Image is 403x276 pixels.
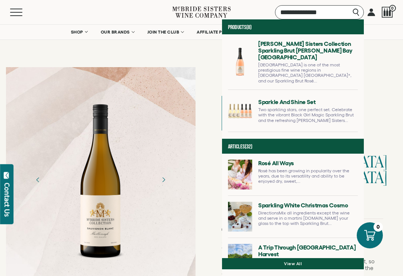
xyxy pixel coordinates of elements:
[101,29,130,35] span: OUR BRANDS
[250,107,383,201] h1: [PERSON_NAME] Sisters Collection Sauvignon Blanc [GEOGRAPHIC_DATA] [GEOGRAPHIC_DATA] 2023
[3,183,11,217] div: Contact Us
[228,138,358,174] a: Go to A Case of Bubbles page
[28,170,48,189] button: Previous
[228,96,358,132] a: Go to Sparkle and Shine Set page
[192,25,247,40] a: AFFILIATE PROGRAM
[228,143,358,151] h4: Articles
[246,24,252,31] span: (8)
[228,24,358,31] h4: Products
[10,9,37,16] button: Mobile Menu Trigger
[96,25,139,40] a: OUR BRANDS
[284,261,302,266] a: View all
[154,170,173,189] button: Next
[147,29,179,35] span: JOIN THE CLUB
[389,5,396,12] span: 0
[228,160,358,195] a: Go to Rosé All Ways page
[228,202,358,238] a: Go to Sparkling White Christmas Cosmo page
[222,239,383,252] p: Sunny Marlborough, [GEOGRAPHIC_DATA]* rules the world when it comes to fresh and juicy Sauvignon ...
[222,226,268,233] p: White – 750ml
[71,29,84,35] span: SHOP
[143,25,188,40] a: JOIN THE CLUB
[66,25,92,40] a: SHOP
[228,40,358,90] a: Go to McBride Sisters Collection Sparkling Brut Rose Hawke's Bay NV page
[374,222,383,232] div: 0
[197,29,242,35] span: AFFILIATE PROGRAM
[245,143,252,150] span: (32)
